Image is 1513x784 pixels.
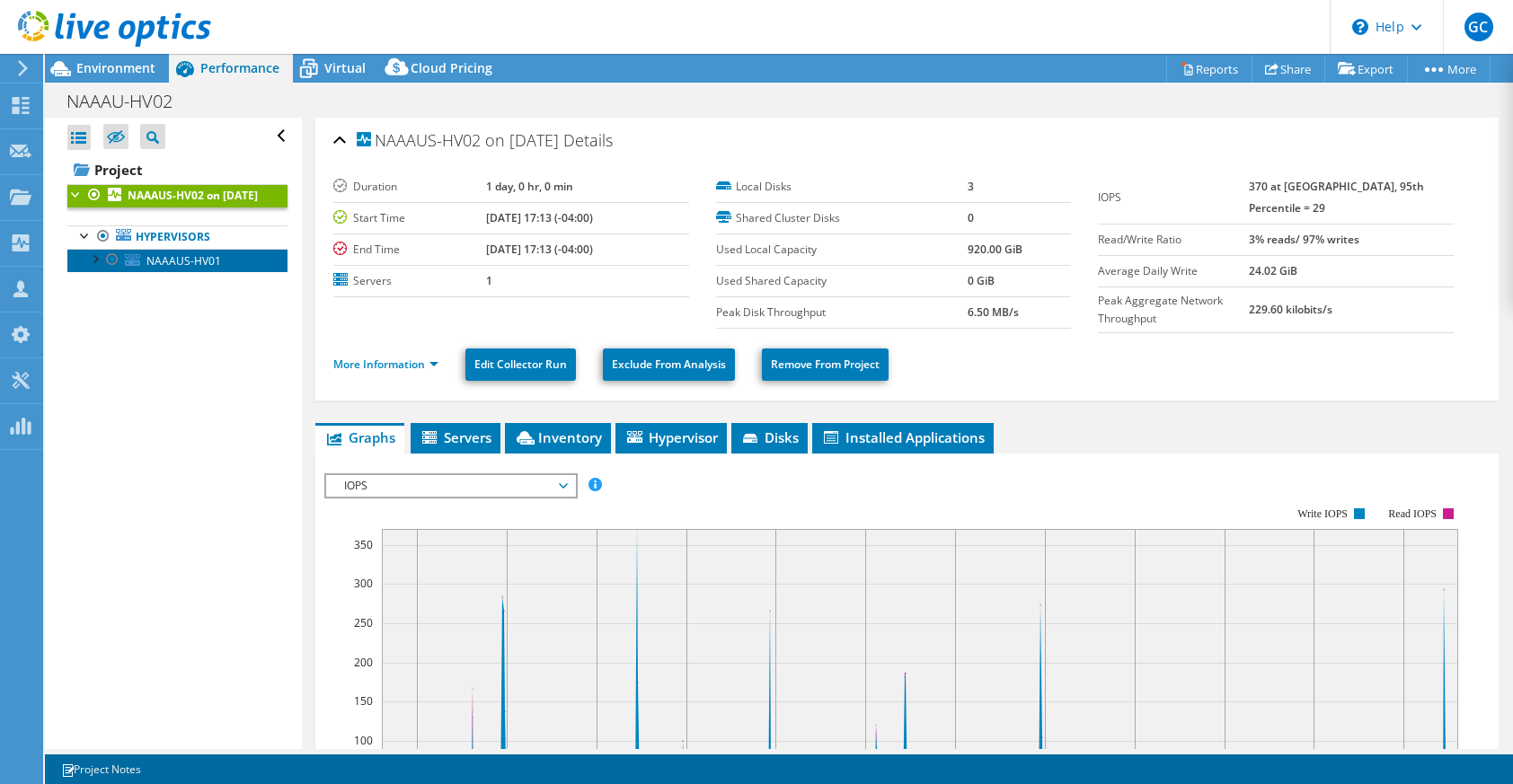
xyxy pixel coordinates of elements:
b: NAAAUS-HV02 on [DATE] [128,188,258,203]
b: [DATE] 17:13 (-04:00) [486,210,593,225]
text: Write IOPS [1297,507,1348,520]
label: Read/Write Ratio [1098,231,1248,249]
b: 1 day, 0 hr, 0 min [486,179,573,194]
span: GC [1464,13,1493,41]
a: More Information [333,357,438,372]
b: 24.02 GiB [1249,263,1297,278]
span: Environment [76,59,155,76]
label: Peak Aggregate Network Throughput [1098,292,1248,328]
span: Performance [200,59,279,76]
label: Used Local Capacity [716,241,968,259]
b: 3 [968,179,974,194]
b: [DATE] 17:13 (-04:00) [486,242,593,257]
label: Average Daily Write [1098,262,1248,280]
b: 0 [968,210,974,225]
span: IOPS [335,475,566,497]
b: 370 at [GEOGRAPHIC_DATA], 95th Percentile = 29 [1249,179,1424,216]
label: Duration [333,178,486,196]
span: Hypervisor [624,428,718,446]
span: Servers [420,428,491,446]
text: Read IOPS [1388,507,1437,520]
text: 350 [354,537,373,552]
a: Edit Collector Run [465,348,576,381]
span: Inventory [514,428,602,446]
label: Local Disks [716,178,968,196]
label: Servers [333,272,486,290]
label: End Time [333,241,486,259]
b: 229.60 kilobits/s [1249,302,1332,317]
label: Shared Cluster Disks [716,209,968,227]
a: Project [67,155,288,184]
text: 200 [354,655,373,670]
b: 6.50 MB/s [968,304,1019,320]
a: Export [1324,55,1408,83]
a: Project Notes [49,758,154,780]
span: Virtual [324,59,366,76]
a: NAAAUS-HV02 on [DATE] [67,184,288,207]
b: 3% reads/ 97% writes [1249,232,1359,247]
span: Graphs [324,428,395,446]
span: Cloud Pricing [411,59,492,76]
b: 920.00 GiB [968,242,1022,257]
label: Peak Disk Throughput [716,304,968,322]
a: NAAAUS-HV01 [67,249,288,272]
label: IOPS [1098,189,1248,207]
a: Remove From Project [762,348,889,381]
a: Reports [1166,55,1252,83]
span: Disks [740,428,799,446]
span: NAAAUS-HV01 [146,253,221,269]
span: NAAAUS-HV02 on [DATE] [357,132,559,150]
b: 0 GiB [968,273,995,288]
a: Share [1252,55,1325,83]
text: 250 [354,615,373,630]
span: Details [563,129,613,151]
label: Used Shared Capacity [716,272,968,290]
label: Start Time [333,209,486,227]
h1: NAAAU-HV02 [58,92,200,111]
span: Installed Applications [821,428,985,446]
text: 150 [354,693,373,709]
a: More [1407,55,1491,83]
text: 100 [354,733,373,748]
a: Exclude From Analysis [603,348,735,381]
text: 300 [354,576,373,591]
svg: \n [1352,19,1368,35]
b: 1 [486,273,492,288]
a: Hypervisors [67,225,288,249]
